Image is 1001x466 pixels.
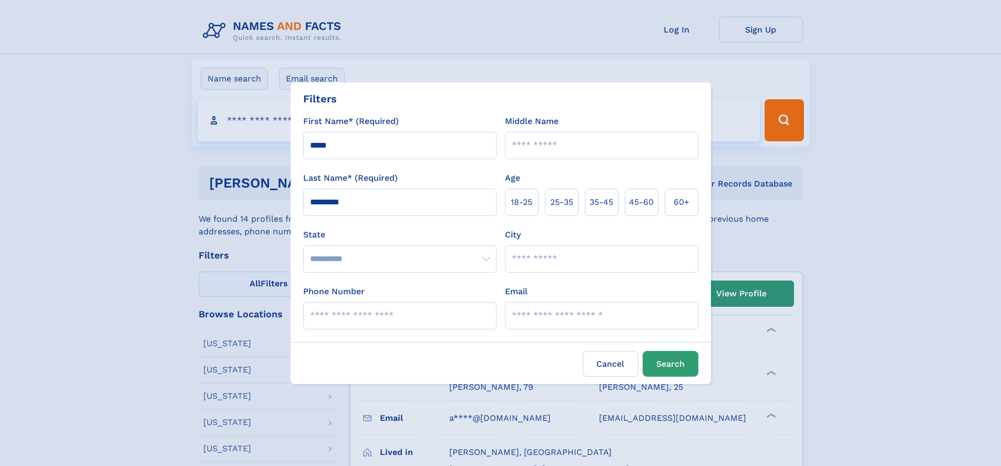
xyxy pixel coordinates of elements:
[303,229,497,241] label: State
[303,91,337,107] div: Filters
[643,351,698,377] button: Search
[505,115,559,128] label: Middle Name
[511,196,532,209] span: 18‑25
[303,172,398,184] label: Last Name* (Required)
[629,196,654,209] span: 45‑60
[550,196,573,209] span: 25‑35
[303,285,365,298] label: Phone Number
[505,172,520,184] label: Age
[674,196,689,209] span: 60+
[505,229,521,241] label: City
[505,285,528,298] label: Email
[303,115,399,128] label: First Name* (Required)
[583,351,638,377] label: Cancel
[590,196,613,209] span: 35‑45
